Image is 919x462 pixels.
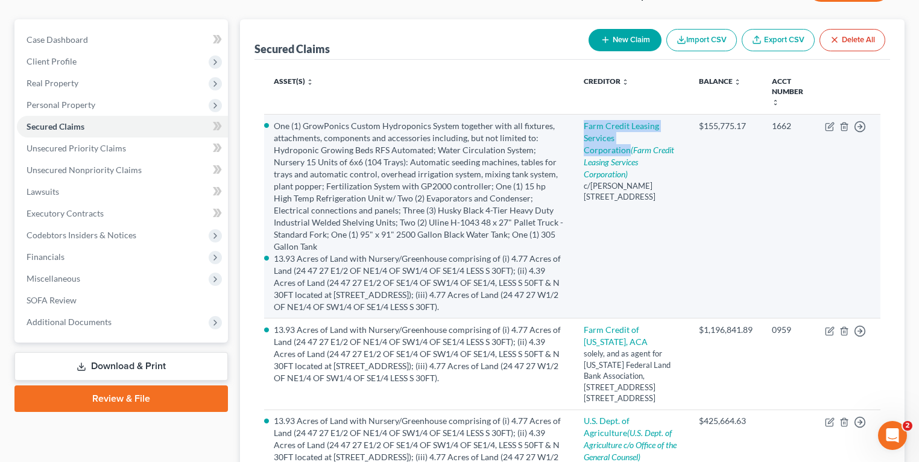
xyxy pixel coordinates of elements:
[584,77,629,86] a: Creditor unfold_more
[27,252,65,262] span: Financials
[878,421,907,450] iframe: Intercom live chat
[274,120,564,253] li: One (1) GrowPonics Custom Hydroponics System together with all fixtures, attachments, components ...
[699,77,741,86] a: Balance unfold_more
[17,290,228,311] a: SOFA Review
[27,273,80,283] span: Miscellaneous
[17,181,228,203] a: Lawsuits
[27,143,126,153] span: Unsecured Priority Claims
[17,159,228,181] a: Unsecured Nonpriority Claims
[274,324,564,384] li: 13.93 Acres of Land with Nursery/Greenhouse comprising of (i) 4.77 Acres of Land (24 47 27 E1/2 O...
[17,138,228,159] a: Unsecured Priority Claims
[14,352,228,381] a: Download & Print
[584,428,677,462] i: (U.S. Dept. of Agriculture c/o Office of the General Counsel)
[820,29,885,51] button: Delete All
[584,324,648,347] a: Farm Credit of [US_STATE], ACA
[306,78,314,86] i: unfold_more
[772,77,803,106] a: Acct Number unfold_more
[699,120,753,132] div: $155,775.17
[27,78,78,88] span: Real Property
[274,77,314,86] a: Asset(s) unfold_more
[14,385,228,412] a: Review & File
[772,324,806,336] div: 0959
[734,78,741,86] i: unfold_more
[274,253,564,313] li: 13.93 Acres of Land with Nursery/Greenhouse comprising of (i) 4.77 Acres of Land (24 47 27 E1/2 O...
[772,99,779,106] i: unfold_more
[584,180,680,203] div: c/[PERSON_NAME] [STREET_ADDRESS]
[27,56,77,66] span: Client Profile
[699,415,753,427] div: $425,664.63
[27,121,84,131] span: Secured Claims
[584,348,680,404] div: solely, and as agent for [US_STATE] Federal Land Bank Association, [STREET_ADDRESS] [STREET_ADDRESS]
[27,186,59,197] span: Lawsuits
[584,145,674,179] i: (Farm Credit Leasing Services Corporation)
[17,29,228,51] a: Case Dashboard
[27,34,88,45] span: Case Dashboard
[27,230,136,240] span: Codebtors Insiders & Notices
[17,203,228,224] a: Executory Contracts
[699,324,753,336] div: $1,196,841.89
[27,165,142,175] span: Unsecured Nonpriority Claims
[17,116,228,138] a: Secured Claims
[742,29,815,51] a: Export CSV
[622,78,629,86] i: unfold_more
[903,421,912,431] span: 2
[666,29,737,51] button: Import CSV
[254,42,330,56] div: Secured Claims
[772,120,806,132] div: 1662
[27,295,77,305] span: SOFA Review
[27,100,95,110] span: Personal Property
[584,121,674,179] a: Farm Credit Leasing Services Corporation(Farm Credit Leasing Services Corporation)
[589,29,662,51] button: New Claim
[27,208,104,218] span: Executory Contracts
[584,416,677,462] a: U.S. Dept. of Agriculture(U.S. Dept. of Agriculture c/o Office of the General Counsel)
[27,317,112,327] span: Additional Documents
